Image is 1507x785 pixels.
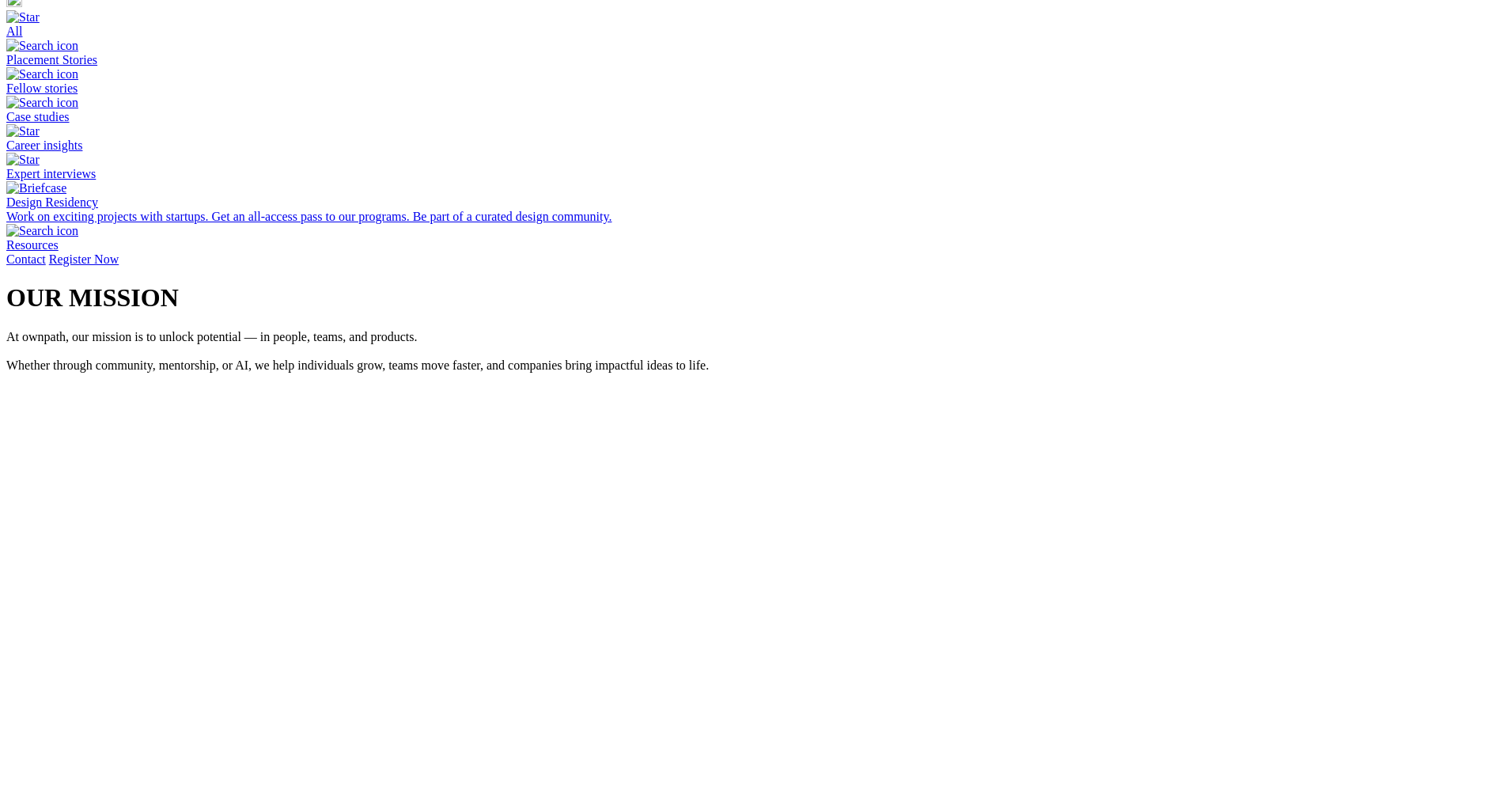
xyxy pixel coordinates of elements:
a: Search icon Fellow stories [6,67,1501,96]
div: Career insights [6,138,1501,153]
a: Star All [6,10,1501,39]
img: Briefcase [6,181,66,195]
img: Star [6,10,40,25]
nav: Blog [6,10,1501,252]
img: Search icon [6,96,78,110]
a: Star Expert interviews [6,153,1501,181]
div: Resources [6,238,1501,252]
img: Search icon [6,224,78,238]
a: Search icon Case studies [6,96,1501,124]
a: Search icon Resources [6,224,1501,252]
img: Search icon [6,39,78,53]
h1: OUR MISSION [6,283,1501,313]
div: Case studies [6,110,1501,124]
div: Fellow stories [6,82,1501,96]
img: Search icon [6,67,78,82]
a: Contact [6,252,46,266]
img: Star [6,153,40,167]
a: Star Career insights [6,124,1501,153]
div: Design Residency [6,195,1501,210]
a: Briefcase Design Residency Work on exciting projects with startups. Get an all-access pass to our... [6,181,1501,224]
img: Star [6,124,40,138]
p: At ownpath, our mission is to unlock potential — in people, teams, and products. Whether through ... [6,330,1501,373]
div: Placement Stories [6,53,1501,67]
a: Register Now [49,252,119,266]
div: Expert interviews [6,167,1501,181]
div: Work on exciting projects with startups. Get an all-access pass to our programs. Be part of a cur... [6,210,1501,224]
div: All [6,25,1501,39]
a: Search icon Placement Stories [6,39,1501,67]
